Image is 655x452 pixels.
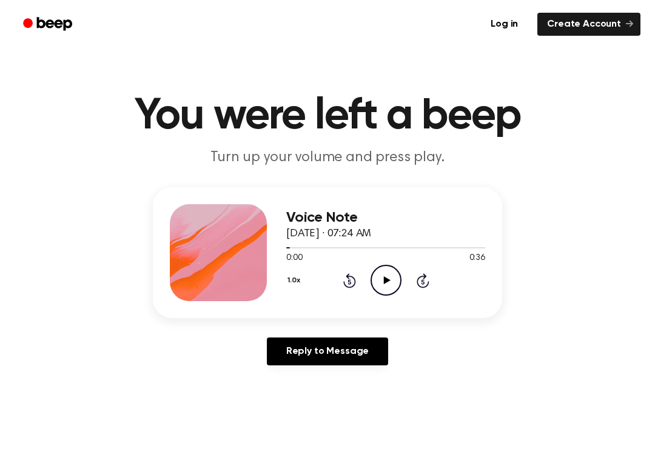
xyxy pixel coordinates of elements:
[479,10,530,38] a: Log in
[267,337,388,365] a: Reply to Message
[286,270,304,291] button: 1.0x
[15,13,83,36] a: Beep
[537,13,640,36] a: Create Account
[286,252,302,265] span: 0:00
[17,95,638,138] h1: You were left a beep
[469,252,485,265] span: 0:36
[286,210,485,226] h3: Voice Note
[95,148,560,168] p: Turn up your volume and press play.
[286,228,371,239] span: [DATE] · 07:24 AM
